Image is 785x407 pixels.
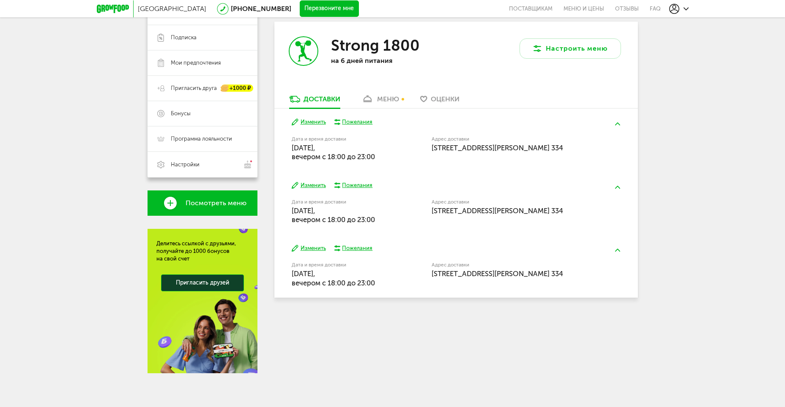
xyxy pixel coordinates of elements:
div: Пожелания [342,182,372,189]
label: Адрес доставки [432,263,589,267]
span: [DATE], вечером c 18:00 до 23:00 [292,206,375,224]
label: Дата и время доставки [292,200,388,204]
a: Мои предпочтения [148,50,257,76]
button: Пожелания [334,118,373,126]
button: Перезвоните мне [300,0,359,17]
span: Мои предпочтения [171,59,221,67]
span: Посмотреть меню [186,199,246,207]
img: arrow-up-green.5eb5f82.svg [615,122,620,125]
a: Доставки [285,95,345,108]
button: Настроить меню [520,38,621,59]
span: Пригласить друга [171,84,217,92]
a: меню [357,95,403,108]
span: Подписка [171,34,197,41]
a: Подписка [148,25,257,50]
img: arrow-up-green.5eb5f82.svg [615,186,620,189]
span: Настройки [171,161,200,168]
a: Бонусы [148,101,257,126]
a: Пригласить друга +1000 ₽ [148,76,257,101]
h3: Strong 1800 [331,36,420,54]
a: Оценки [416,95,464,108]
span: [DATE], вечером c 18:00 до 23:00 [292,269,375,287]
button: Изменить [292,244,326,252]
span: Программа лояльности [171,135,232,143]
span: [STREET_ADDRESS][PERSON_NAME] 334 [432,144,563,152]
button: Изменить [292,182,326,190]
span: [STREET_ADDRESS][PERSON_NAME] 334 [432,269,563,278]
span: [STREET_ADDRESS][PERSON_NAME] 334 [432,206,563,215]
div: Пожелания [342,118,372,126]
a: [PHONE_NUMBER] [231,5,291,13]
label: Адрес доставки [432,200,589,204]
a: Пригласить друзей [161,274,244,291]
div: +1000 ₽ [221,85,253,92]
span: [DATE], вечером c 18:00 до 23:00 [292,144,375,161]
img: arrow-up-green.5eb5f82.svg [615,249,620,252]
div: Доставки [304,95,340,103]
a: Программа лояльности [148,126,257,152]
div: Пожелания [342,244,372,252]
p: на 6 дней питания [331,57,441,65]
span: Бонусы [171,110,191,117]
button: Изменить [292,118,326,126]
a: Посмотреть меню [148,190,257,216]
label: Адрес доставки [432,137,589,141]
a: Настройки [148,152,257,177]
label: Дата и время доставки [292,263,388,267]
div: меню [377,95,399,103]
button: Пожелания [334,182,373,189]
button: Пожелания [334,244,373,252]
div: Делитесь ссылкой с друзьями, получайте до 1000 бонусов на свой счет [156,240,249,263]
span: Оценки [431,95,460,103]
span: [GEOGRAPHIC_DATA] [138,5,206,13]
label: Дата и время доставки [292,137,388,141]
